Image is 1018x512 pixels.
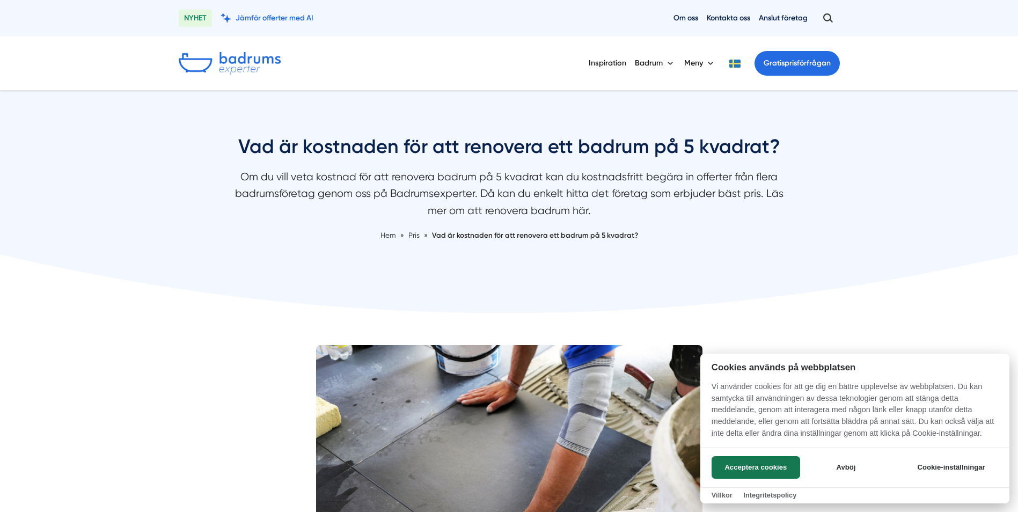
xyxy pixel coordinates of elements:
[743,491,796,499] a: Integritetspolicy
[803,456,889,479] button: Avböj
[712,491,733,499] a: Villkor
[904,456,998,479] button: Cookie-inställningar
[712,456,800,479] button: Acceptera cookies
[700,362,1009,372] h2: Cookies används på webbplatsen
[700,381,1009,447] p: Vi använder cookies för att ge dig en bättre upplevelse av webbplatsen. Du kan samtycka till anvä...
